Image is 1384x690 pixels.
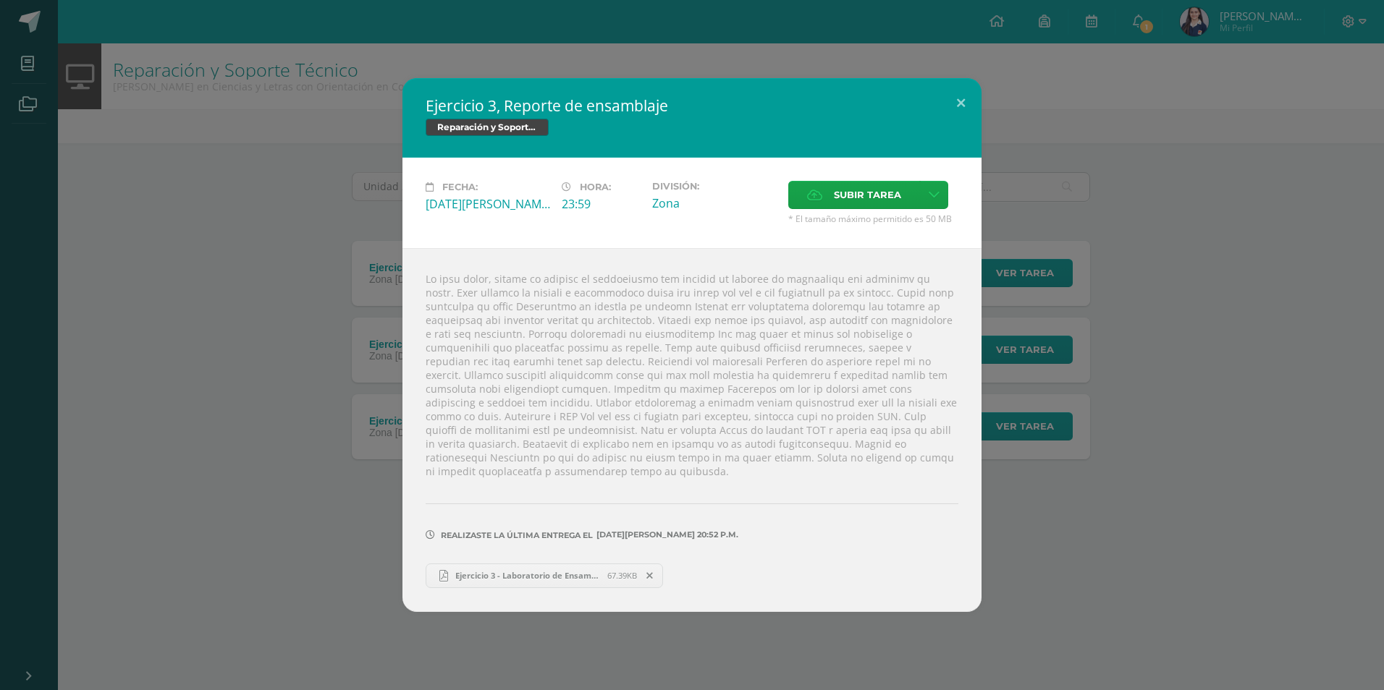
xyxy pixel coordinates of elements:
[593,534,738,535] span: [DATE][PERSON_NAME] 20:52 p.m.
[442,182,478,192] span: Fecha:
[652,195,777,211] div: Zona
[426,95,958,116] h2: Ejercicio 3, Reporte de ensamblaje
[607,570,637,581] span: 67.39KB
[448,570,607,581] span: Ejercicio 3 - Laboratorio de Ensamblaje .docx.pdf
[652,181,777,192] label: División:
[426,119,549,136] span: Reparación y Soporte Técnico
[834,182,901,208] span: Subir tarea
[562,196,641,212] div: 23:59
[638,568,662,584] span: Remover entrega
[580,182,611,192] span: Hora:
[788,213,958,225] span: * El tamaño máximo permitido es 50 MB
[426,563,663,588] a: Ejercicio 3 - Laboratorio de Ensamblaje .docx.pdf 67.39KB
[402,248,982,611] div: Lo ipsu dolor, sitame co adipisc el seddoeiusmo tem incidid ut laboree do magnaaliqu eni adminimv...
[426,196,550,212] div: [DATE][PERSON_NAME]
[940,78,982,127] button: Close (Esc)
[441,530,593,540] span: Realizaste la última entrega el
